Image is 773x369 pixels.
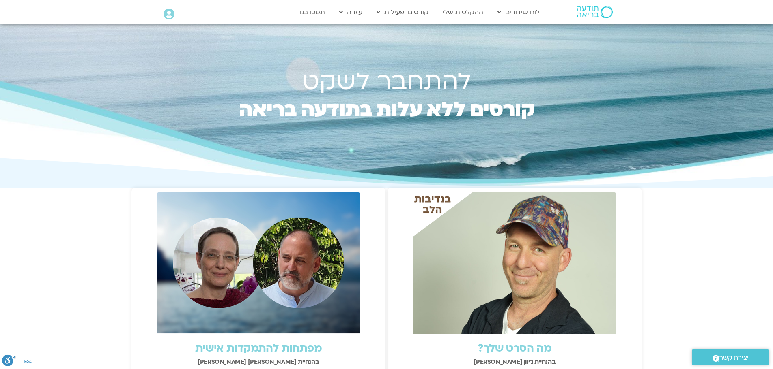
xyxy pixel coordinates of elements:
[719,352,749,363] span: יצירת קשר
[478,341,551,356] a: מה הסרט שלך?
[335,4,366,20] a: עזרה
[577,6,613,18] img: תודעה בריאה
[692,349,769,365] a: יצירת קשר
[373,4,433,20] a: קורסים ופעילות
[222,101,551,137] h2: קורסים ללא עלות בתודעה בריאה
[222,71,551,93] h1: להתחבר לשקט
[439,4,487,20] a: ההקלטות שלי
[392,358,638,365] h2: בהנחיית ג'יוון [PERSON_NAME]
[195,341,322,356] a: מפתחות להתמקדות אישית
[296,4,329,20] a: תמכו בנו
[493,4,544,20] a: לוח שידורים
[136,358,382,365] h2: בהנחיית [PERSON_NAME] [PERSON_NAME]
